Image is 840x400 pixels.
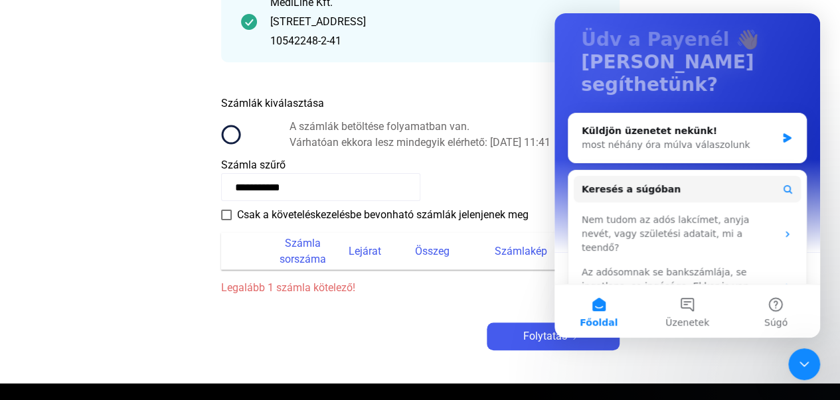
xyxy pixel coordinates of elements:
[270,34,341,47] font: 10542248-2-41
[495,245,547,257] font: Számlakép
[495,243,604,259] div: Számlakép
[487,322,620,350] button: Folytatásjobbra nyíl-fehér
[290,136,550,149] font: Várhatóan ekkora lesz mindegyik elérhető: [DATE] 11:41
[415,245,450,257] font: Összeg
[270,15,366,28] font: [STREET_ADDRESS]
[349,245,381,257] font: Lejárat
[269,235,349,267] div: Számla sorszáma
[221,281,355,294] font: Legalább 1 számla kötelező!
[290,120,469,133] font: A számlák betöltése folyamatban van.
[349,243,415,259] div: Lejárat
[523,330,567,342] font: Folytatás
[554,13,820,338] iframe: Élő chat az intercomon
[237,208,529,221] font: Csak a követeléskezelésbe bevonható számlák jelenjenek meg
[221,159,286,171] font: Számla szűrő
[241,14,257,30] img: pipa-sötétebb-zöld-kör
[280,237,326,265] font: Számla sorszáma
[415,243,495,259] div: Összeg
[221,97,324,109] font: Számlák kiválasztása
[788,348,820,380] iframe: Élő chat az intercomon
